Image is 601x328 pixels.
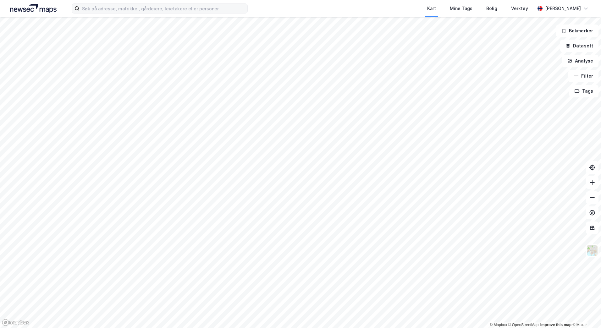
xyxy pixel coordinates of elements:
[10,4,57,13] img: logo.a4113a55bc3d86da70a041830d287a7e.svg
[511,5,528,12] div: Verktøy
[508,323,539,327] a: OpenStreetMap
[568,70,598,82] button: Filter
[570,298,601,328] div: Kontrollprogram for chat
[545,5,581,12] div: [PERSON_NAME]
[562,55,598,67] button: Analyse
[540,323,571,327] a: Improve this map
[450,5,472,12] div: Mine Tags
[486,5,497,12] div: Bolig
[2,319,30,326] a: Mapbox homepage
[586,244,598,256] img: Z
[427,5,436,12] div: Kart
[570,298,601,328] iframe: Chat Widget
[569,85,598,97] button: Tags
[556,25,598,37] button: Bokmerker
[490,323,507,327] a: Mapbox
[560,40,598,52] button: Datasett
[80,4,247,13] input: Søk på adresse, matrikkel, gårdeiere, leietakere eller personer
